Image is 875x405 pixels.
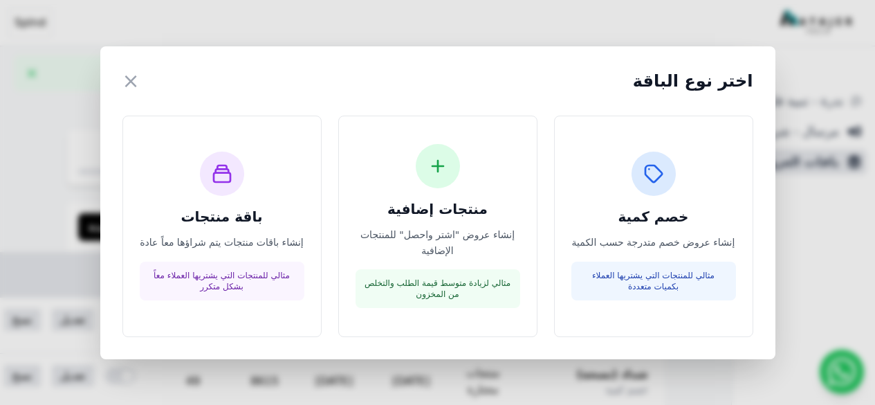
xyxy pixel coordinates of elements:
[356,227,520,259] p: إنشاء عروض "اشتر واحصل" للمنتجات الإضافية
[356,199,520,219] h3: منتجات إضافية
[148,270,296,292] p: مثالي للمنتجات التي يشتريها العملاء معاً بشكل متكرر
[140,235,304,251] p: إنشاء باقات منتجات يتم شراؤها معاً عادة
[364,278,512,300] p: مثالي لزيادة متوسط قيمة الطلب والتخلص من المخزون
[571,207,736,226] h3: خصم كمية
[580,270,728,292] p: مثالي للمنتجات التي يشتريها العملاء بكميات متعددة
[571,235,736,251] p: إنشاء عروض خصم متدرجة حسب الكمية
[140,207,304,226] h3: باقة منتجات
[633,70,753,92] h2: اختر نوع الباقة
[122,69,140,93] button: ×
